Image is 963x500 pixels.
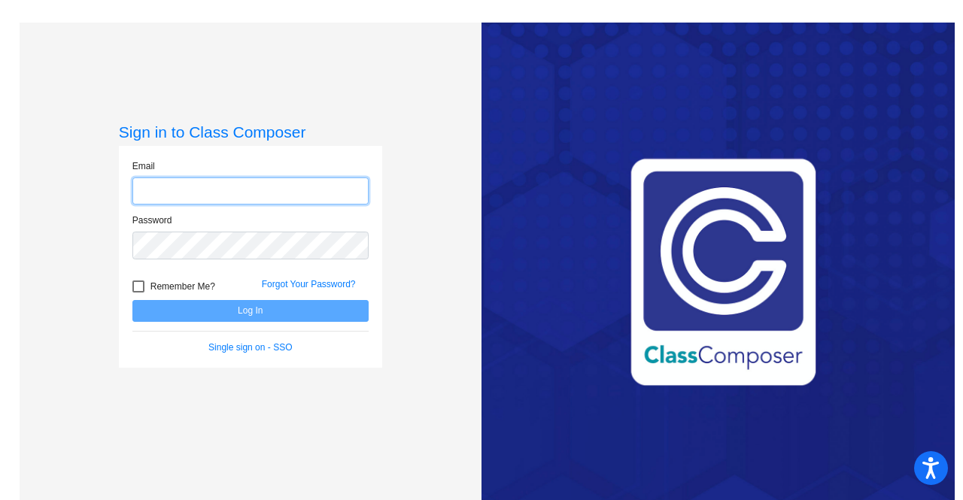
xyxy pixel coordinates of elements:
[262,279,356,289] a: Forgot Your Password?
[132,300,369,322] button: Log In
[132,214,172,227] label: Password
[150,277,215,295] span: Remember Me?
[119,123,382,141] h3: Sign in to Class Composer
[208,342,292,353] a: Single sign on - SSO
[132,159,155,173] label: Email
